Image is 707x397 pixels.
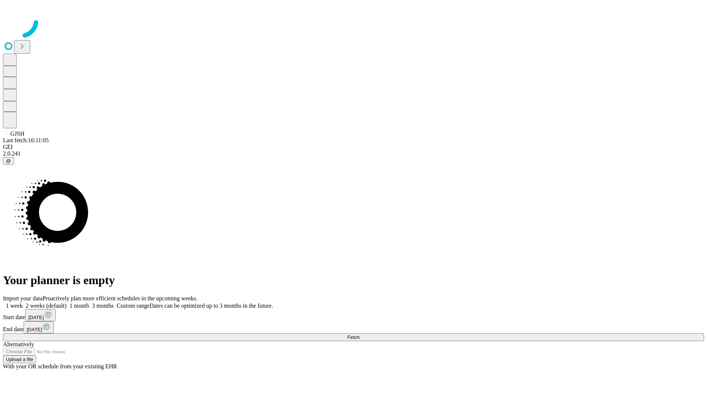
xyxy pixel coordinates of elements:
[28,315,44,320] span: [DATE]
[6,158,11,164] span: @
[3,309,704,321] div: Start date
[25,309,56,321] button: [DATE]
[3,321,704,333] div: End date
[3,137,49,143] span: Last fetch: 16:11:05
[3,295,43,301] span: Import your data
[3,273,704,287] h1: Your planner is empty
[3,333,704,341] button: Fetch
[3,363,117,369] span: With your OR schedule from your existing EHR
[6,303,23,309] span: 1 week
[3,144,704,150] div: GEI
[3,355,36,363] button: Upload a file
[10,130,24,137] span: GJSH
[43,295,197,301] span: Proactively plan more efficient schedules in the upcoming weeks.
[27,327,42,332] span: [DATE]
[3,341,34,347] span: Alternatively
[3,150,704,157] div: 2.0.241
[3,157,14,165] button: @
[347,335,359,340] span: Fetch
[117,303,150,309] span: Custom range
[70,303,89,309] span: 1 month
[150,303,273,309] span: Dates can be optimized up to 3 months in the future.
[92,303,114,309] span: 3 months
[26,303,67,309] span: 2 weeks (default)
[24,321,54,333] button: [DATE]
